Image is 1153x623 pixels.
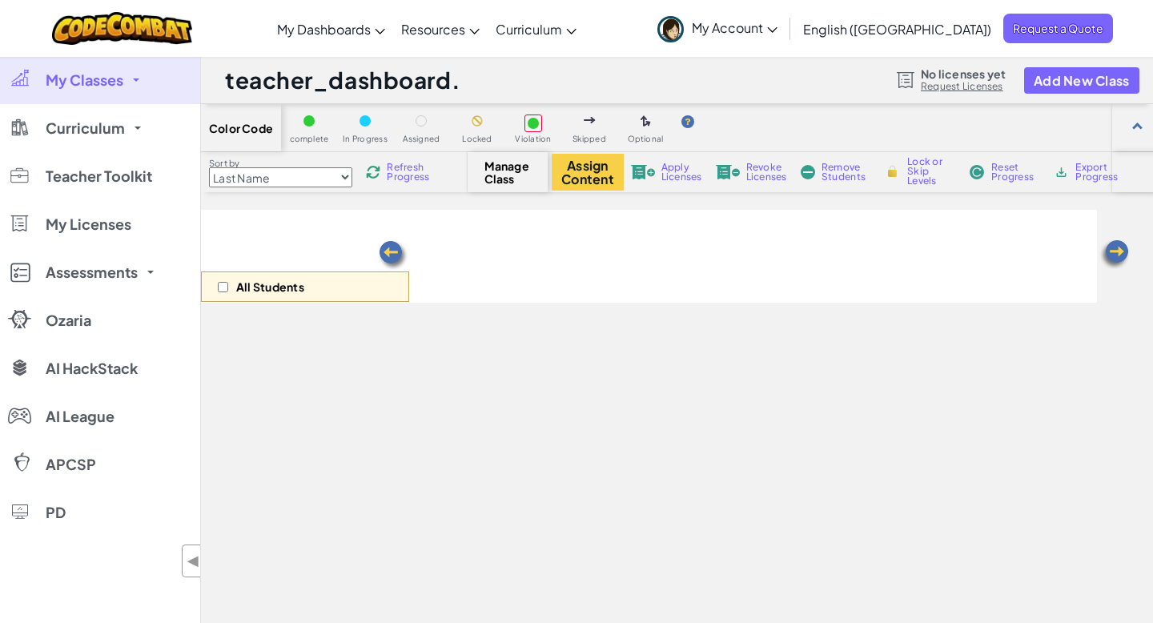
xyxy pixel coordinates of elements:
span: Export Progress [1075,163,1124,182]
img: IconHint.svg [681,115,694,128]
span: ◀ [187,549,200,573]
span: Color Code [209,122,273,135]
span: Optional [628,135,664,143]
img: IconReload.svg [366,165,380,179]
a: Request Licenses [921,80,1006,93]
span: Assigned [403,135,440,143]
span: Reset Progress [991,163,1039,182]
span: Apply Licenses [661,163,702,182]
span: Remove Students [822,163,870,182]
button: Add New Class [1024,67,1139,94]
span: complete [290,135,329,143]
span: Teacher Toolkit [46,169,152,183]
span: Locked [462,135,492,143]
h1: teacher_dashboard. [225,65,460,95]
span: Curriculum [46,121,125,135]
span: English ([GEOGRAPHIC_DATA]) [803,21,991,38]
img: IconSkippedLevel.svg [584,117,596,123]
span: Revoke Licenses [746,163,787,182]
img: IconLock.svg [884,164,901,179]
span: Curriculum [496,21,562,38]
span: Refresh Progress [387,163,436,182]
span: AI League [46,409,114,424]
p: All Students [236,280,304,293]
span: My Licenses [46,217,131,231]
span: Skipped [572,135,606,143]
button: Assign Content [552,154,624,191]
span: No licenses yet [921,67,1006,80]
img: Arrow_Left.png [1099,239,1131,271]
span: Ozaria [46,313,91,328]
span: In Progress [343,135,388,143]
img: Arrow_Left.png [377,239,409,271]
img: CodeCombat logo [52,12,192,45]
img: IconLicenseApply.svg [631,165,655,179]
span: Assessments [46,265,138,279]
img: IconLicenseRevoke.svg [716,165,740,179]
span: Lock or Skip Levels [907,157,954,186]
img: IconArchive.svg [1054,165,1069,179]
a: My Dashboards [269,7,393,50]
span: My Account [692,19,777,36]
span: AI HackStack [46,361,138,376]
img: IconReset.svg [969,165,985,179]
span: Violation [515,135,551,143]
span: My Dashboards [277,21,371,38]
span: Manage Class [484,159,532,185]
img: IconOptionalLevel.svg [641,115,651,128]
a: Resources [393,7,488,50]
a: English ([GEOGRAPHIC_DATA]) [795,7,999,50]
img: avatar [657,16,684,42]
span: Resources [401,21,465,38]
img: IconRemoveStudents.svg [801,165,815,179]
a: My Account [649,3,785,54]
a: Request a Quote [1003,14,1113,43]
span: My Classes [46,73,123,87]
a: Curriculum [488,7,585,50]
label: Sort by [209,157,352,170]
